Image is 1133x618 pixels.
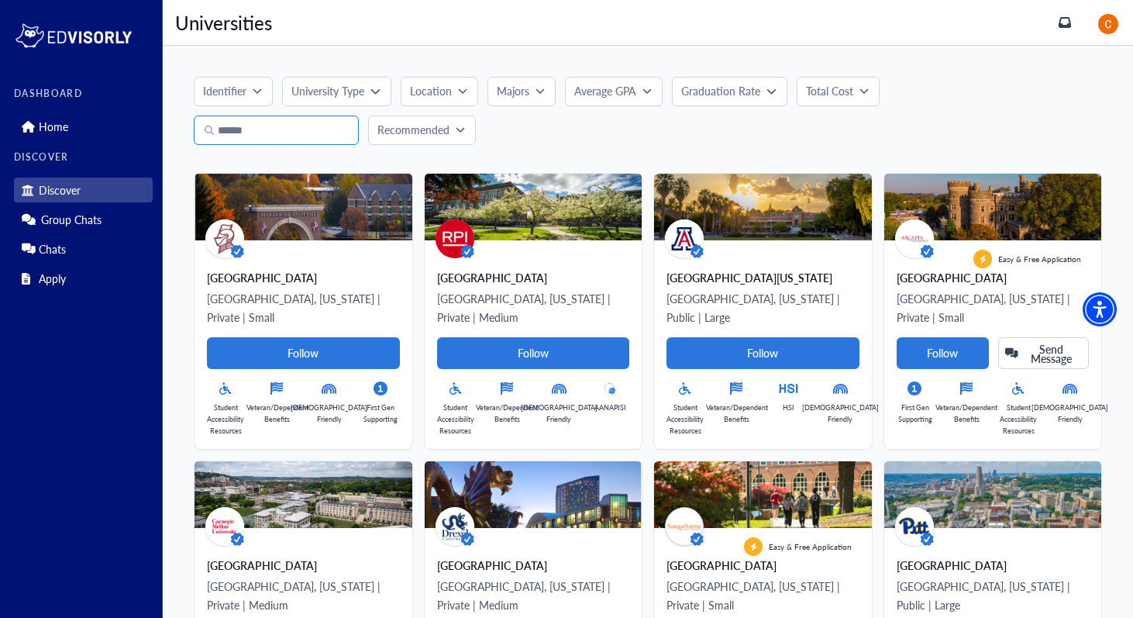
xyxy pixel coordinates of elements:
[884,461,1102,528] img: university-of-pittsburgh-original-background
[14,152,153,163] label: DISCOVER
[437,558,630,573] div: [GEOGRAPHIC_DATA]
[39,243,66,256] p: Chats
[521,402,597,425] p: [DEMOGRAPHIC_DATA] Friendly
[797,77,880,106] button: Total Cost
[897,402,935,425] p: First Gen Supporting
[175,14,272,31] p: Universities
[207,337,400,369] button: Follow
[665,219,704,258] img: avatar
[207,402,245,437] p: Student Accessibility Resources
[744,537,852,556] div: Easy & Free Application
[14,178,153,202] div: Discover
[487,77,556,106] button: Majors
[410,83,452,99] p: Location
[368,116,476,145] button: Recommended
[476,402,538,425] p: Veteran/Dependent Benefits
[14,114,153,139] div: Home
[282,77,391,106] button: University Type
[205,219,244,258] img: avatar
[401,77,478,106] button: Location
[362,402,400,425] p: First Gen Supporting
[497,83,529,99] p: Majors
[895,219,934,258] img: avatar
[574,83,636,99] p: Average GPA
[14,236,153,261] div: Chats
[666,577,859,614] p: [GEOGRAPHIC_DATA], [US_STATE] | Private | Small
[1059,16,1071,29] a: inbox
[666,270,859,285] div: [GEOGRAPHIC_DATA][US_STATE]
[1083,292,1117,326] div: Accessibility Menu
[1000,402,1038,437] p: Student Accessibility Resources
[1098,14,1118,34] img: image
[195,174,412,240] img: Main%20Banner.png
[203,83,246,99] p: Identifier
[436,219,474,258] img: avatar
[246,402,308,425] p: Veteran/Dependent Benefits
[897,270,1090,285] div: [GEOGRAPHIC_DATA]
[14,207,153,232] div: Group Chats
[973,250,1081,268] div: Easy & Free Application
[437,337,630,369] button: Follow
[437,289,630,326] p: [GEOGRAPHIC_DATA], [US_STATE] | Private | Medium
[897,558,1090,573] div: [GEOGRAPHIC_DATA]
[291,402,367,425] p: [DEMOGRAPHIC_DATA] Friendly
[41,213,102,226] p: Group Chats
[897,289,1090,326] p: [GEOGRAPHIC_DATA], [US_STATE] | Private | Small
[39,272,66,285] p: Apply
[998,337,1089,369] button: Send Message
[194,77,273,106] button: Identifier
[666,337,859,369] button: Follow
[744,537,763,556] img: apply-label
[437,402,475,437] p: Student Accessibility Resources
[291,83,364,99] p: University Type
[207,289,400,326] p: [GEOGRAPHIC_DATA], [US_STATE] | Private | Small
[39,120,68,133] p: Home
[39,184,81,197] p: Discover
[195,174,412,449] a: avatar [GEOGRAPHIC_DATA][GEOGRAPHIC_DATA], [US_STATE] | Private | SmallFollowStudent Accessibilit...
[666,289,859,326] p: [GEOGRAPHIC_DATA], [US_STATE] | Public | Large
[806,83,853,99] p: Total Cost
[205,507,244,546] img: avatar
[884,174,1102,449] a: avatar apply-labelEasy & Free Application[GEOGRAPHIC_DATA][GEOGRAPHIC_DATA], [US_STATE] | Private...
[437,270,630,285] div: [GEOGRAPHIC_DATA]
[195,461,412,528] img: campus%20%281%29.jpg
[706,402,768,425] p: Veteran/Dependent Benefits
[665,507,704,546] img: avatar
[681,83,760,99] p: Graduation Rate
[783,402,794,413] p: HSI
[1031,402,1108,425] p: [DEMOGRAPHIC_DATA] Friendly
[802,402,879,425] p: [DEMOGRAPHIC_DATA] Friendly
[897,577,1090,614] p: [GEOGRAPHIC_DATA], [US_STATE] | Public | Large
[425,174,642,240] img: Main%20Banner.png
[207,558,400,573] div: [GEOGRAPHIC_DATA]
[973,250,992,268] img: apply-label
[14,20,133,51] img: logo
[1021,344,1082,363] span: Send Message
[425,461,642,528] img: Drexel_Main_Banner.png
[14,88,153,99] label: DASHBOARD
[207,270,400,285] div: [GEOGRAPHIC_DATA]
[425,174,642,449] a: avatar [GEOGRAPHIC_DATA][GEOGRAPHIC_DATA], [US_STATE] | Private | MediumFollowStudent Accessibili...
[666,402,704,437] p: Student Accessibility Resources
[437,577,630,614] p: [GEOGRAPHIC_DATA], [US_STATE] | Private | Medium
[654,174,872,449] a: avatar [GEOGRAPHIC_DATA][US_STATE][GEOGRAPHIC_DATA], [US_STATE] | Public | LargeFollowStudent Acc...
[672,77,787,106] button: Graduation Rate
[207,577,400,614] p: [GEOGRAPHIC_DATA], [US_STATE] | Private | Medium
[565,77,663,106] button: Average GPA
[194,116,359,145] input: Search
[654,461,872,528] img: susquehanna-university-background.jpg
[377,122,449,138] p: Recommended
[14,266,153,291] div: Apply
[666,558,859,573] div: [GEOGRAPHIC_DATA]
[935,402,997,425] p: Veteran/Dependent Benefits
[654,174,872,240] img: Main%20Profile%20Graphic%20NEW.png
[594,402,626,413] p: AANAPISI
[884,174,1102,240] img: arcadia-university-background.jpg
[436,507,474,546] img: avatar
[897,337,989,369] button: Follow
[895,507,934,546] img: avatar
